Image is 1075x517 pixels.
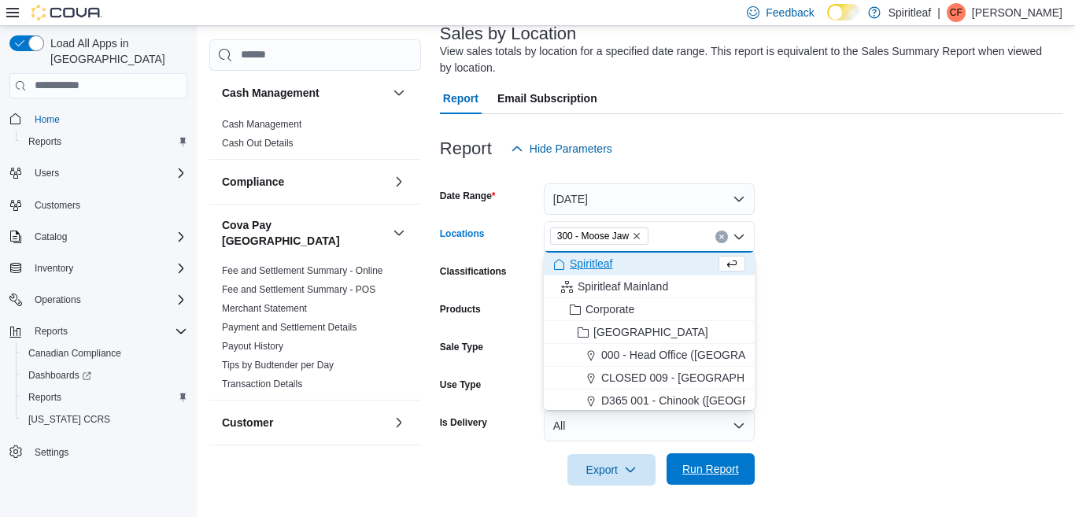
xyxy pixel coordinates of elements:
[222,322,356,333] a: Payment and Settlement Details
[390,172,408,191] button: Compliance
[28,195,187,215] span: Customers
[3,440,194,463] button: Settings
[601,347,812,363] span: 000 - Head Office ([GEOGRAPHIC_DATA])
[440,341,483,353] label: Sale Type
[35,262,73,275] span: Inventory
[209,115,421,159] div: Cash Management
[3,162,194,184] button: Users
[16,386,194,408] button: Reports
[28,347,121,360] span: Canadian Compliance
[570,256,612,271] span: Spiritleaf
[222,217,386,249] h3: Cova Pay [GEOGRAPHIC_DATA]
[390,83,408,102] button: Cash Management
[9,102,187,504] nav: Complex example
[28,391,61,404] span: Reports
[440,43,1055,76] div: View sales totals by location for a specified date range. This report is equivalent to the Sales ...
[35,113,60,126] span: Home
[28,259,187,278] span: Inventory
[35,167,59,179] span: Users
[947,3,966,22] div: Chelsea F
[222,264,383,277] span: Fee and Settlement Summary - Online
[222,138,294,149] a: Cash Out Details
[22,410,116,429] a: [US_STATE] CCRS
[22,132,68,151] a: Reports
[443,83,478,114] span: Report
[31,5,102,20] img: Cova
[28,164,65,183] button: Users
[22,366,98,385] a: Dashboards
[3,226,194,248] button: Catalog
[733,231,745,243] button: Close list of options
[586,301,634,317] span: Corporate
[222,119,301,130] a: Cash Management
[22,410,187,429] span: Washington CCRS
[3,289,194,311] button: Operations
[440,265,507,278] label: Classifications
[222,283,375,296] span: Fee and Settlement Summary - POS
[35,231,67,243] span: Catalog
[28,322,187,341] span: Reports
[950,3,962,22] span: CF
[28,290,187,309] span: Operations
[440,416,487,429] label: Is Delivery
[544,298,755,321] button: Corporate
[222,378,302,390] span: Transaction Details
[28,259,79,278] button: Inventory
[222,174,284,190] h3: Compliance
[3,320,194,342] button: Reports
[28,110,66,129] a: Home
[593,324,708,340] span: [GEOGRAPHIC_DATA]
[35,199,80,212] span: Customers
[497,83,597,114] span: Email Subscription
[601,370,796,386] span: CLOSED 009 - [GEOGRAPHIC_DATA].
[16,408,194,430] button: [US_STATE] CCRS
[16,131,194,153] button: Reports
[390,413,408,432] button: Customer
[550,227,648,245] span: 300 - Moose Jaw
[544,410,755,441] button: All
[222,340,283,353] span: Payout History
[567,454,656,486] button: Export
[209,261,421,400] div: Cova Pay [GEOGRAPHIC_DATA]
[28,290,87,309] button: Operations
[544,321,755,344] button: [GEOGRAPHIC_DATA]
[440,303,481,316] label: Products
[28,227,73,246] button: Catalog
[28,369,91,382] span: Dashboards
[222,415,386,430] button: Customer
[3,257,194,279] button: Inventory
[544,275,755,298] button: Spiritleaf Mainland
[632,231,641,241] button: Remove 300 - Moose Jaw from selection in this group
[22,388,187,407] span: Reports
[530,141,612,157] span: Hide Parameters
[35,294,81,306] span: Operations
[28,413,110,426] span: [US_STATE] CCRS
[222,85,320,101] h3: Cash Management
[222,379,302,390] a: Transaction Details
[22,344,127,363] a: Canadian Compliance
[222,265,383,276] a: Fee and Settlement Summary - Online
[682,461,739,477] span: Run Report
[222,174,386,190] button: Compliance
[544,367,755,390] button: CLOSED 009 - [GEOGRAPHIC_DATA].
[28,441,187,461] span: Settings
[222,415,273,430] h3: Customer
[222,341,283,352] a: Payout History
[28,443,75,462] a: Settings
[22,388,68,407] a: Reports
[544,390,755,412] button: D365 001 - Chinook ([GEOGRAPHIC_DATA])
[3,194,194,216] button: Customers
[222,359,334,371] span: Tips by Budtender per Day
[28,227,187,246] span: Catalog
[827,20,828,21] span: Dark Mode
[22,344,187,363] span: Canadian Compliance
[35,446,68,459] span: Settings
[440,24,577,43] h3: Sales by Location
[390,223,408,242] button: Cova Pay [GEOGRAPHIC_DATA]
[440,139,492,158] h3: Report
[3,108,194,131] button: Home
[222,360,334,371] a: Tips by Budtender per Day
[16,342,194,364] button: Canadian Compliance
[440,379,481,391] label: Use Type
[578,279,668,294] span: Spiritleaf Mainland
